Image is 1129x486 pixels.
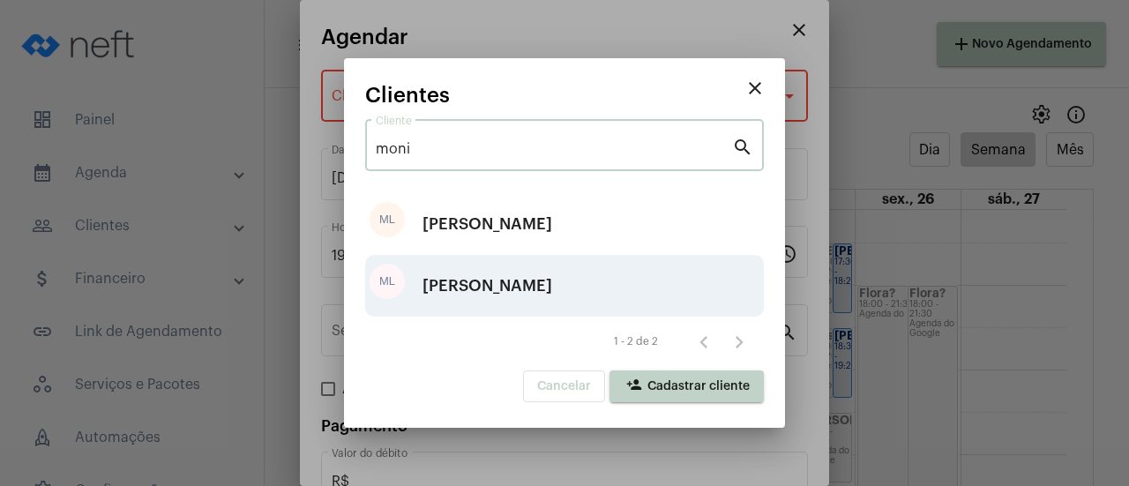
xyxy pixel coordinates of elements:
button: Página anterior [686,324,722,359]
button: Cadastrar cliente [609,370,764,402]
div: [PERSON_NAME] [422,259,552,312]
input: Pesquisar cliente [376,141,732,157]
div: 1 - 2 de 2 [614,336,658,348]
button: Cancelar [523,370,605,402]
div: ML [370,202,405,237]
div: [PERSON_NAME] [422,198,552,250]
mat-icon: person_add [624,377,645,398]
mat-icon: close [744,78,766,99]
div: ML [370,264,405,299]
button: Próxima página [722,324,757,359]
mat-icon: search [732,136,753,157]
span: Cancelar [537,380,591,393]
span: Clientes [365,84,450,107]
span: Cadastrar cliente [624,380,750,393]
